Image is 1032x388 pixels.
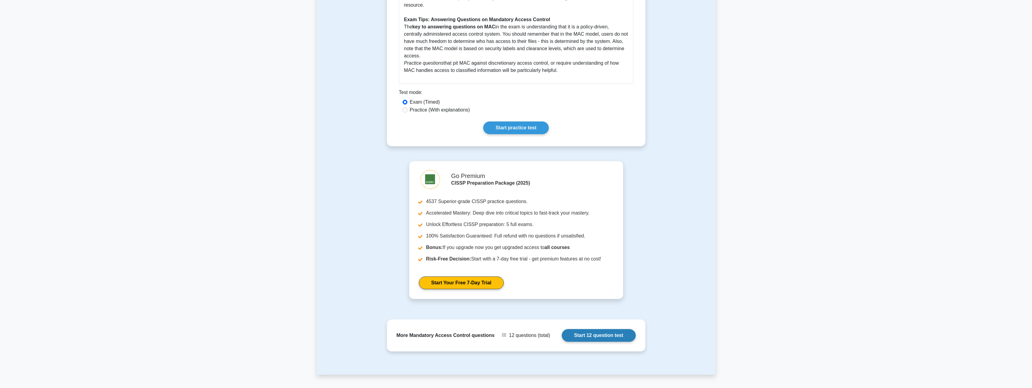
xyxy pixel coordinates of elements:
[562,329,636,342] a: Start 12 question test
[404,60,444,66] i: Practice questions
[419,276,504,289] a: Start Your Free 7-Day Trial
[483,121,549,134] a: Start practice test
[404,17,550,22] b: Exam Tips: Answering Questions on Mandatory Access Control
[410,106,470,114] label: Practice (With explanations)
[399,89,633,99] div: Test mode:
[412,24,495,29] b: key to answering questions on MAC
[410,99,440,106] label: Exam (Timed)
